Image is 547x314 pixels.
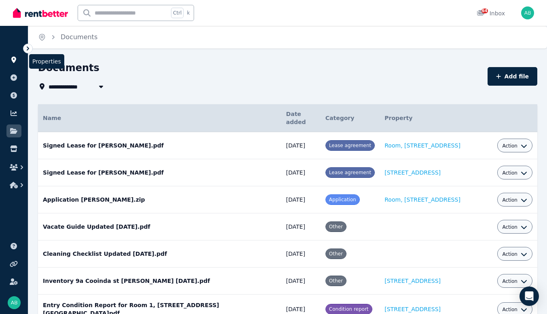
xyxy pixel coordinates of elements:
span: Action [502,143,517,149]
td: Vacate Guide Updated [DATE].pdf [38,213,281,240]
span: Application [329,197,356,202]
button: Action [502,197,527,203]
td: Signed Lease for [PERSON_NAME].pdf [38,159,281,186]
span: Action [502,251,517,257]
span: Lease agreement [329,170,371,175]
img: Annette Bremen [521,6,534,19]
span: Ctrl [171,8,184,18]
td: Signed Lease for [PERSON_NAME].pdf [38,132,281,159]
td: Application [PERSON_NAME].zip [38,186,281,213]
span: k [187,10,190,16]
th: Date added [281,104,321,132]
span: Lease agreement [329,143,371,148]
button: Add file [488,67,537,86]
span: Action [502,306,517,313]
a: [STREET_ADDRESS] [384,278,441,284]
span: Other [329,251,343,257]
button: Action [502,306,527,313]
span: 64 [482,8,488,13]
span: Properties [29,54,64,69]
h1: Documents [38,61,99,74]
a: Documents [61,33,97,41]
span: Other [329,224,343,230]
img: Annette Bremen [8,296,21,309]
button: Action [502,251,527,257]
span: Condition report [329,306,369,312]
a: [STREET_ADDRESS] [384,169,441,176]
th: Property [380,104,492,132]
div: Inbox [477,9,505,17]
a: Room, [STREET_ADDRESS] [384,142,460,149]
a: [STREET_ADDRESS] [384,306,441,312]
a: Room, [STREET_ADDRESS] [384,196,460,203]
nav: Breadcrumb [28,26,107,48]
button: Action [502,278,527,284]
th: Category [321,104,380,132]
span: Name [43,115,61,121]
td: [DATE] [281,268,321,295]
span: Other [329,278,343,284]
div: Open Intercom Messenger [520,287,539,306]
td: [DATE] [281,186,321,213]
td: [DATE] [281,240,321,268]
span: Action [502,170,517,176]
td: Inventory 9a Cooinda st [PERSON_NAME] [DATE].pdf [38,268,281,295]
td: Cleaning Checklist Updated [DATE].pdf [38,240,281,268]
td: [DATE] [281,159,321,186]
img: RentBetter [13,7,68,19]
td: [DATE] [281,132,321,159]
button: Action [502,170,527,176]
span: Action [502,278,517,284]
span: Action [502,224,517,230]
button: Action [502,224,527,230]
button: Action [502,143,527,149]
span: Action [502,197,517,203]
td: [DATE] [281,213,321,240]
